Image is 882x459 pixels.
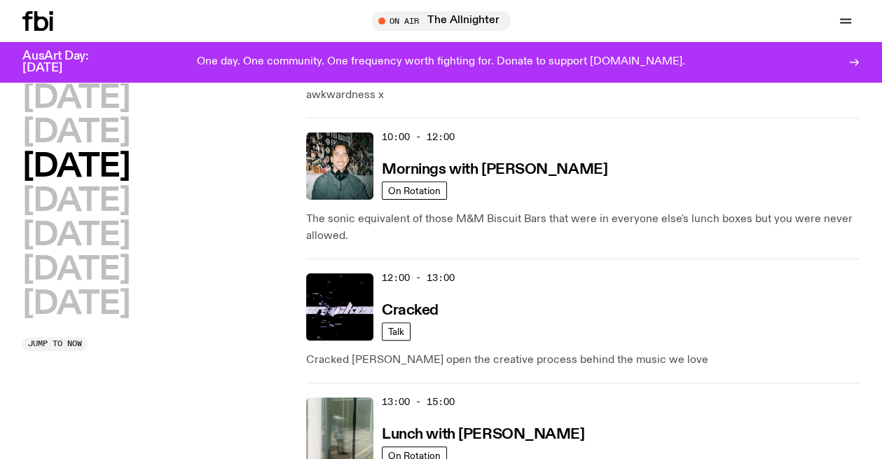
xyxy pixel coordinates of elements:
button: On AirThe Allnighter [371,11,511,31]
span: 10:00 - 12:00 [382,130,455,144]
button: [DATE] [22,220,130,252]
h3: Mornings with [PERSON_NAME] [382,163,607,177]
span: Talk [388,326,404,336]
p: Cracked [PERSON_NAME] open the creative process behind the music we love [306,352,860,369]
a: Lunch with [PERSON_NAME] [382,425,584,442]
button: [DATE] [22,254,130,286]
button: [DATE] [22,83,130,114]
button: Jump to now [22,337,88,351]
button: [DATE] [22,117,130,149]
p: The sonic equivalent of those M&M Biscuit Bars that were in everyone else's lunch boxes but you w... [306,211,860,245]
a: Cracked [382,301,439,318]
span: 12:00 - 13:00 [382,271,455,285]
span: 13:00 - 15:00 [382,395,455,409]
a: Mornings with [PERSON_NAME] [382,160,607,177]
span: On Rotation [388,185,441,196]
a: On Rotation [382,181,447,200]
button: [DATE] [22,186,130,217]
a: Talk [382,322,411,341]
img: Radio presenter Ben Hansen sits in front of a wall of photos and an fbi radio sign. Film photo. B... [306,132,373,200]
p: Who needs a morning coffee when you have Ify! Cure your early morning grog w/ SMAC, chat and extr... [306,70,860,104]
h3: Cracked [382,303,439,318]
h3: Lunch with [PERSON_NAME] [382,427,584,442]
img: Logo for Podcast Cracked. Black background, with white writing, with glass smashing graphics [306,273,373,341]
p: One day. One community. One frequency worth fighting for. Donate to support [DOMAIN_NAME]. [197,56,685,69]
h3: AusArt Day: [DATE] [22,50,112,74]
button: [DATE] [22,289,130,320]
button: [DATE] [22,151,130,183]
span: Jump to now [28,340,82,348]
